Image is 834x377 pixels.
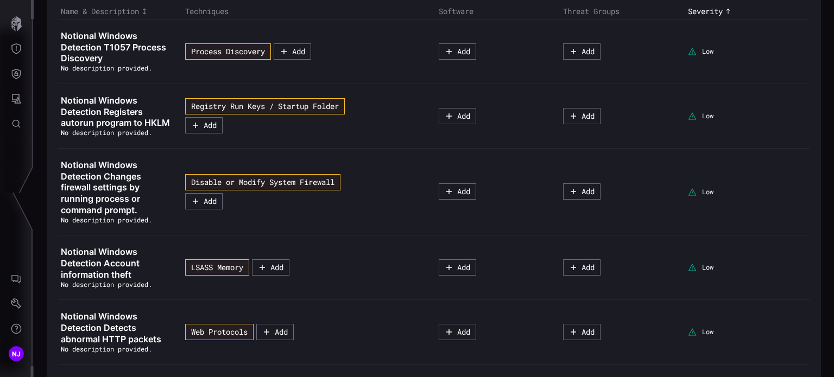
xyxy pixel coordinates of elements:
[185,324,254,340] button: Web Protocols
[61,246,140,280] span: Notional Windows Detection Account information theft
[61,95,172,129] a: Notional Windows Detection Registers autorun program to HKLM
[61,30,172,64] a: Notional Windows Detection T1057 Process Discovery
[61,7,180,16] div: Toggle sort direction
[439,324,476,340] button: Add
[252,259,289,276] button: Add
[61,215,152,224] span: No description provided.
[702,263,713,272] span: Low
[61,280,152,289] span: No description provided.
[702,188,713,196] span: Low
[61,159,172,216] a: Notional Windows Detection Changes firewall settings by running process or command prompt.
[560,4,685,20] th: Threat Groups
[61,344,152,353] span: No description provided.
[61,128,152,137] span: No description provided.
[61,95,170,129] span: Notional Windows Detection Registers autorun program to HKLM
[256,324,294,340] button: Add
[61,159,141,215] span: Notional Windows Detection Changes firewall settings by running process or command prompt.
[702,328,713,336] span: Low
[563,259,601,276] button: Add
[274,43,311,60] button: Add
[61,63,152,72] span: No description provided.
[12,348,21,360] span: NJ
[185,98,345,114] button: Registry Run Keys / Startup Folder
[185,43,271,60] button: Process Discovery
[702,112,713,120] span: Low
[61,30,166,64] span: Notional Windows Detection T1057 Process Discovery
[563,183,601,200] button: Add
[563,324,601,340] button: Add
[563,108,601,124] button: Add
[61,311,161,344] span: Notional Windows Detection Detects abnormal HTTP packets
[439,259,476,276] button: Add
[185,259,249,276] button: LSASS Memory
[1,341,32,366] button: NJ
[439,108,476,124] button: Add
[182,4,435,20] th: Techniques
[436,4,560,20] th: Software
[702,47,713,56] span: Low
[439,183,476,200] button: Add
[185,174,340,190] button: Disable or Modify System Firewall
[563,43,601,60] button: Add
[61,246,172,280] a: Notional Windows Detection Account information theft
[185,117,223,133] button: Add
[185,193,223,209] button: Add
[61,311,172,344] a: Notional Windows Detection Detects abnormal HTTP packets
[688,7,807,16] div: Toggle sort direction
[439,43,476,60] button: Add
